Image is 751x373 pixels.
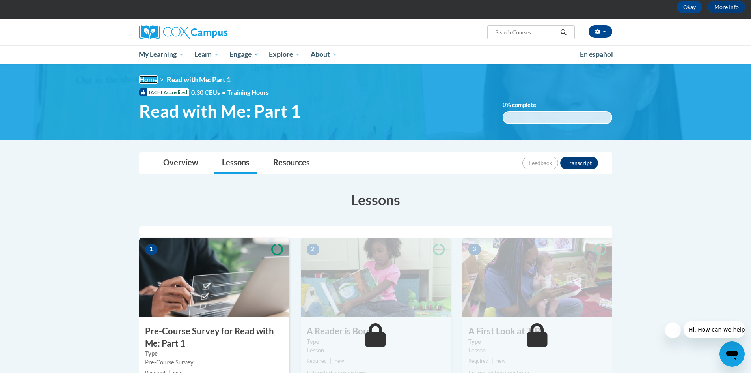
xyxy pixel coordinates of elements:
a: Lessons [214,153,257,174]
a: Cox Campus [139,25,289,39]
a: Learn [189,45,224,64]
a: Home [139,75,158,84]
span: Read with Me: Part 1 [167,75,231,84]
span: About [311,50,337,59]
iframe: Message from company [684,321,745,338]
span: | [330,358,332,364]
span: Read with Me: Part 1 [139,101,301,122]
a: Engage [224,45,264,64]
span: | [492,358,493,364]
div: Lesson [307,346,445,355]
span: Required [468,358,488,364]
input: Search Courses [494,28,557,37]
a: Resources [265,153,318,174]
span: Learn [194,50,219,59]
a: Explore [264,45,306,64]
h3: Pre-Course Survey for Read with Me: Part 1 [139,325,289,350]
button: Okay [677,1,702,13]
span: new [335,358,344,364]
span: IACET Accredited [139,88,189,96]
h3: Lessons [139,190,612,210]
button: Account Settings [589,25,612,38]
img: Course Image [139,238,289,317]
span: 1 [145,244,158,255]
img: Course Image [301,238,451,317]
label: % complete [503,101,548,109]
a: My Learning [134,45,190,64]
a: About [306,45,343,64]
span: My Learning [139,50,184,59]
span: Required [307,358,327,364]
span: • [222,88,225,96]
button: Transcript [560,157,598,169]
span: Explore [269,50,300,59]
span: 3 [468,244,481,255]
button: Feedback [522,157,558,169]
span: 0.30 CEUs [191,88,227,97]
iframe: Button to launch messaging window [719,341,745,367]
a: En español [575,46,618,63]
span: Training Hours [227,88,269,96]
button: Search [557,28,569,37]
div: Lesson [468,346,606,355]
h3: A Reader is Born [301,325,451,337]
div: Pre-Course Survey [145,358,283,367]
iframe: Close message [665,322,681,338]
img: Course Image [462,238,612,317]
span: 2 [307,244,319,255]
div: Main menu [127,45,624,64]
label: Type [307,337,445,346]
span: Engage [229,50,259,59]
span: Hi. How can we help? [5,6,64,12]
a: Overview [155,153,206,174]
span: new [496,358,506,364]
span: En español [580,50,613,58]
label: Type [145,349,283,358]
span: 0 [503,101,506,108]
a: More Info [708,1,745,13]
label: Type [468,337,606,346]
img: Cox Campus [139,25,227,39]
h3: A First Look at TIPS [462,325,612,337]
